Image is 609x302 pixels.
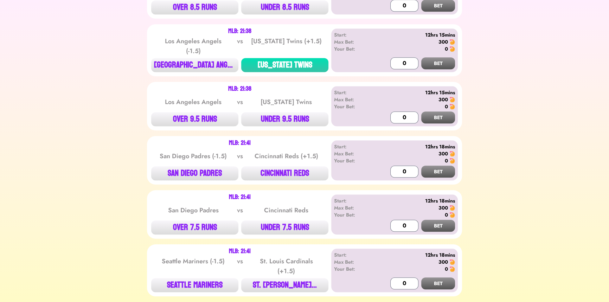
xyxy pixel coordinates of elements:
[334,157,374,164] div: Your Bet:
[438,150,448,157] div: 300
[445,265,448,272] div: 0
[151,58,238,72] button: [GEOGRAPHIC_DATA] ANGE...
[229,140,251,146] div: MLB: 21:41
[449,97,455,102] img: 🍤
[158,205,229,215] div: San Diego Padres
[241,166,328,180] button: CINCINNATI REDS
[449,205,455,211] img: 🍤
[334,265,374,272] div: Your Bet:
[151,112,238,126] button: OVER 9.5 RUNS
[334,31,374,38] div: Start:
[334,96,374,103] div: Max Bet:
[241,278,328,292] button: ST. [PERSON_NAME]...
[334,38,374,45] div: Max Bet:
[151,278,238,292] button: SEATTLE MARINERS
[229,249,251,254] div: MLB: 21:41
[449,46,455,52] img: 🍤
[228,28,251,34] div: MLB: 21:38
[374,197,455,204] div: 12hrs 18mins
[438,38,448,45] div: 300
[236,205,244,215] div: vs
[236,256,244,276] div: vs
[438,204,448,211] div: 300
[449,259,455,265] img: 🍤
[445,45,448,52] div: 0
[334,258,374,265] div: Max Bet:
[334,197,374,204] div: Start:
[241,112,328,126] button: UNDER 9.5 RUNS
[229,194,251,200] div: MLB: 21:41
[334,103,374,110] div: Your Bet:
[438,258,448,265] div: 300
[449,39,455,45] img: 🍤
[445,211,448,218] div: 0
[334,143,374,150] div: Start:
[241,220,328,234] button: UNDER 7.5 RUNS
[334,211,374,218] div: Your Bet:
[334,45,374,52] div: Your Bet:
[421,277,455,289] button: BET
[251,256,322,276] div: St. Louis Cardinals (+1.5)
[251,151,322,161] div: Cincinnati Reds (+1.5)
[241,0,328,14] button: UNDER 8.5 RUNS
[374,251,455,258] div: 12hrs 18mins
[158,151,229,161] div: San Diego Padres (-1.5)
[158,97,229,107] div: Los Angeles Angels
[449,151,455,156] img: 🍤
[251,205,322,215] div: Cincinnati Reds
[421,166,455,178] button: BET
[449,266,455,272] img: 🍤
[251,36,322,56] div: [US_STATE] Twins (+1.5)
[421,57,455,69] button: BET
[449,104,455,109] img: 🍤
[421,220,455,232] button: BET
[334,89,374,96] div: Start:
[445,157,448,164] div: 0
[151,0,238,14] button: OVER 8.5 RUNS
[158,256,229,276] div: Seattle Mariners (-1.5)
[334,150,374,157] div: Max Bet:
[445,103,448,110] div: 0
[449,158,455,163] img: 🍤
[449,212,455,218] img: 🍤
[158,36,229,56] div: Los Angeles Angels (-1.5)
[334,251,374,258] div: Start:
[374,143,455,150] div: 12hrs 18mins
[236,36,244,56] div: vs
[374,89,455,96] div: 12hrs 15mins
[151,166,238,180] button: SAN DIEGO PADRES
[151,220,238,234] button: OVER 7.5 RUNS
[251,97,322,107] div: [US_STATE] Twins
[228,86,251,92] div: MLB: 21:38
[421,111,455,123] button: BET
[241,58,328,72] button: [US_STATE] TWINS
[236,97,244,107] div: vs
[374,31,455,38] div: 12hrs 15mins
[334,204,374,211] div: Max Bet:
[236,151,244,161] div: vs
[438,96,448,103] div: 300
